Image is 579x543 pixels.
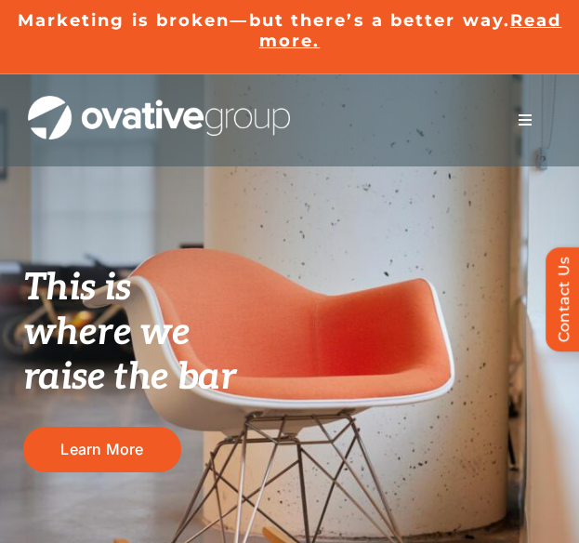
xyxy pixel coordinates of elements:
[18,10,511,31] a: Marketing is broken—but there’s a better way.
[28,94,290,112] a: OG_Full_horizontal_WHT
[499,101,551,139] nav: Menu
[60,441,143,458] span: Learn More
[23,427,181,472] a: Learn More
[23,266,131,311] span: This is
[259,10,562,51] a: Read more.
[23,311,236,400] span: where we raise the bar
